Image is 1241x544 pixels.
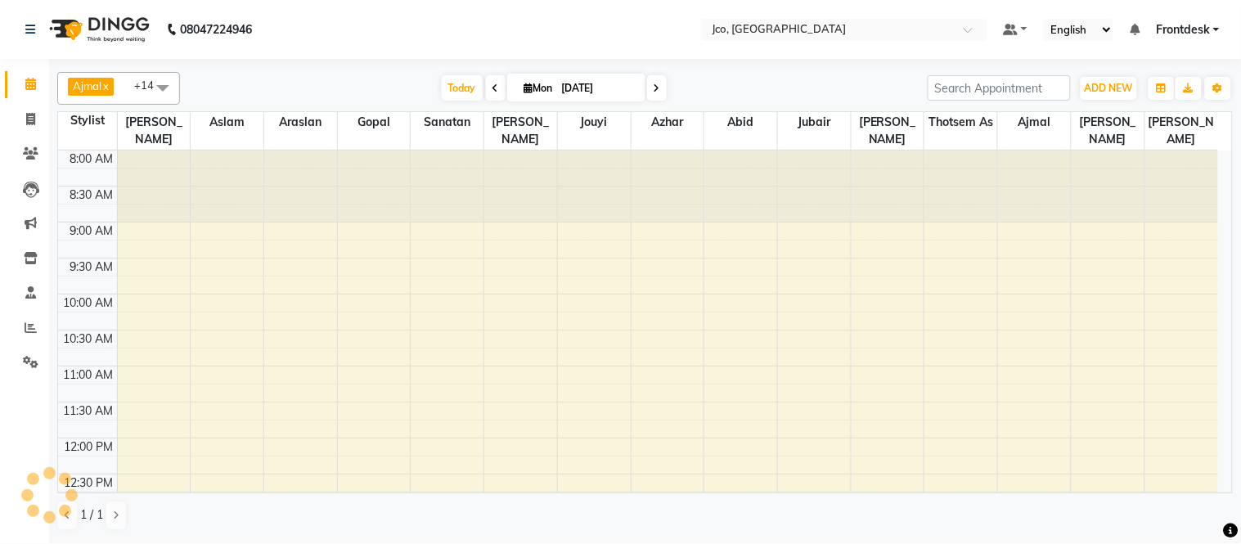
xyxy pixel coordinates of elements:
a: x [101,79,109,92]
span: [PERSON_NAME] [1145,112,1218,150]
span: Jouyi [558,112,631,133]
span: Mon [520,82,557,94]
span: [PERSON_NAME] [118,112,191,150]
span: Araslan [264,112,337,133]
span: Ajmal [998,112,1071,133]
div: 11:30 AM [61,402,117,420]
button: ADD NEW [1081,77,1137,100]
input: 2025-09-01 [557,76,639,101]
img: logo [42,7,154,52]
span: Jubair [778,112,851,133]
b: 08047224946 [180,7,252,52]
span: Frontdesk [1156,21,1210,38]
span: Ajmal [73,79,101,92]
span: Today [442,75,483,101]
div: 12:30 PM [61,474,117,492]
div: 12:00 PM [61,438,117,456]
div: 8:30 AM [67,187,117,204]
span: Thotsem as [924,112,997,133]
div: 11:00 AM [61,366,117,384]
div: 10:30 AM [61,330,117,348]
div: 10:00 AM [61,294,117,312]
span: ADD NEW [1085,82,1133,94]
span: +14 [134,79,166,92]
div: Stylist [58,112,117,129]
span: Abid [704,112,777,133]
span: Aslam [191,112,263,133]
span: [PERSON_NAME] [484,112,557,150]
span: Azhar [632,112,704,133]
span: Sanatan [411,112,483,133]
span: Gopal [338,112,411,133]
div: 9:00 AM [67,223,117,240]
span: 1 / 1 [80,506,103,524]
span: [PERSON_NAME] [852,112,924,150]
div: 8:00 AM [67,151,117,168]
div: 9:30 AM [67,259,117,276]
input: Search Appointment [928,75,1071,101]
span: [PERSON_NAME] [1072,112,1144,150]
